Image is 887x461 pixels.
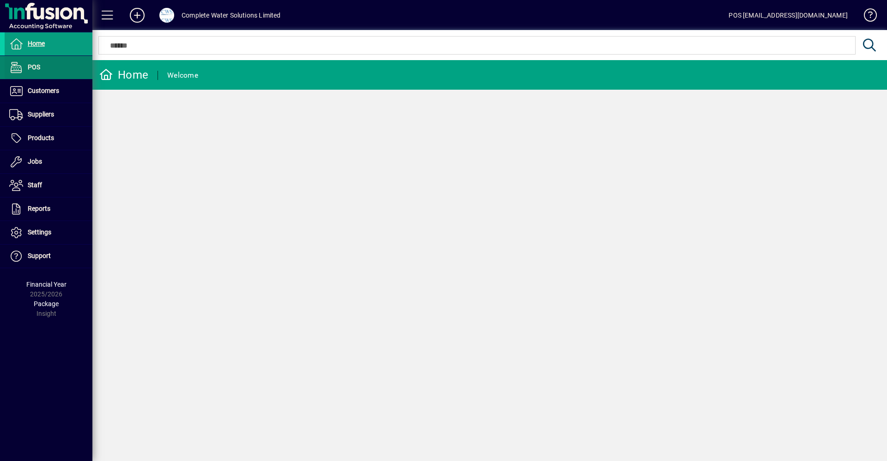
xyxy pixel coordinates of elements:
[28,87,59,94] span: Customers
[99,68,148,82] div: Home
[5,221,92,244] a: Settings
[182,8,281,23] div: Complete Water Solutions Limited
[28,181,42,189] span: Staff
[857,2,875,32] a: Knowledge Base
[28,205,50,212] span: Reports
[26,281,67,288] span: Financial Year
[28,111,54,118] span: Suppliers
[5,127,92,150] a: Products
[5,103,92,126] a: Suppliers
[28,134,54,141] span: Products
[34,300,59,307] span: Package
[5,80,92,103] a: Customers
[28,63,40,71] span: POS
[28,252,51,259] span: Support
[5,150,92,173] a: Jobs
[28,158,42,165] span: Jobs
[167,68,198,83] div: Welcome
[28,228,51,236] span: Settings
[5,56,92,79] a: POS
[28,40,45,47] span: Home
[122,7,152,24] button: Add
[152,7,182,24] button: Profile
[5,245,92,268] a: Support
[5,174,92,197] a: Staff
[5,197,92,221] a: Reports
[729,8,848,23] div: POS [EMAIL_ADDRESS][DOMAIN_NAME]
